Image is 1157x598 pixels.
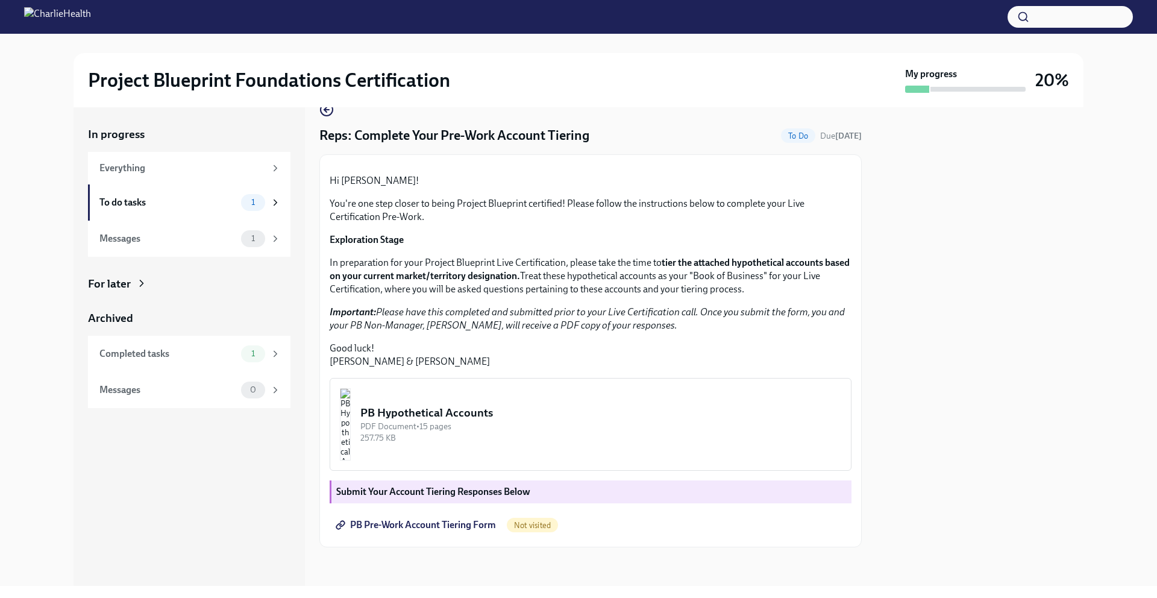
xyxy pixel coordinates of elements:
h4: Reps: Complete Your Pre-Work Account Tiering [319,127,589,145]
span: 1 [244,198,262,207]
p: You're one step closer to being Project Blueprint certified! Please follow the instructions below... [330,197,851,224]
strong: [DATE] [835,131,862,141]
div: Messages [99,383,236,397]
p: In preparation for your Project Blueprint Live Certification, please take the time to Treat these... [330,256,851,296]
span: PB Pre-Work Account Tiering Form [338,519,496,531]
strong: Submit Your Account Tiering Responses Below [336,486,530,497]
a: Archived [88,310,290,326]
span: Not visited [507,521,558,530]
div: Messages [99,232,236,245]
em: Please have this completed and submitted prior to your Live Certification call. Once you submit t... [330,306,845,331]
h2: Project Blueprint Foundations Certification [88,68,450,92]
h3: 20% [1035,69,1069,91]
div: Completed tasks [99,347,236,360]
div: To do tasks [99,196,236,209]
p: Hi [PERSON_NAME]! [330,174,851,187]
a: PB Pre-Work Account Tiering Form [330,513,504,537]
strong: Exploration Stage [330,234,404,245]
div: For later [88,276,131,292]
strong: My progress [905,68,957,81]
div: PB Hypothetical Accounts [360,405,841,421]
a: Everything [88,152,290,184]
a: For later [88,276,290,292]
a: Completed tasks1 [88,336,290,372]
img: CharlieHealth [24,7,91,27]
p: Good luck! [PERSON_NAME] & [PERSON_NAME] [330,342,851,368]
div: PDF Document • 15 pages [360,421,841,432]
span: Due [820,131,862,141]
a: In progress [88,127,290,142]
a: To do tasks1 [88,184,290,221]
div: 257.75 KB [360,432,841,444]
span: 1 [244,234,262,243]
span: To Do [781,131,815,140]
img: PB Hypothetical Accounts [340,388,351,461]
a: Messages0 [88,372,290,408]
span: 1 [244,349,262,358]
span: September 8th, 2025 09:00 [820,130,862,142]
strong: Important: [330,306,376,318]
div: Everything [99,162,265,175]
span: 0 [243,385,263,394]
button: PB Hypothetical AccountsPDF Document•15 pages257.75 KB [330,378,851,471]
a: Messages1 [88,221,290,257]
